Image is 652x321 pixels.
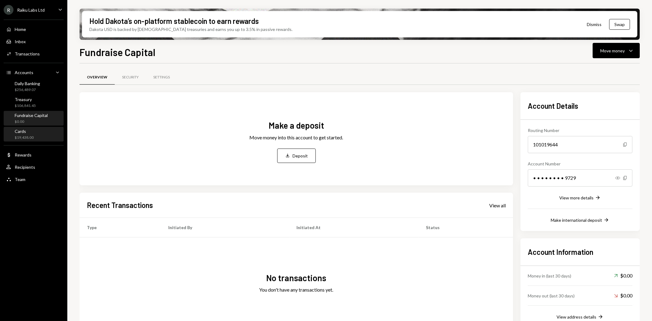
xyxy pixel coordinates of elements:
[15,152,32,157] div: Rewards
[528,101,632,111] h2: Account Details
[528,273,571,279] div: Money in (last 30 days)
[4,79,64,94] a: Daily Banking$256,489.07
[15,119,48,124] div: $0.00
[609,19,630,30] button: Swap
[4,174,64,185] a: Team
[15,135,34,140] div: $19,438.00
[614,272,632,279] div: $0.00
[528,169,632,187] div: • • • • • • • • 9729
[593,43,640,58] button: Move money
[614,292,632,299] div: $0.00
[15,39,26,44] div: Inbox
[4,149,64,160] a: Rewards
[293,153,308,159] div: Deposit
[80,46,155,58] h1: Fundraise Capital
[250,134,343,141] div: Move money into this account to get started.
[87,200,153,210] h2: Recent Transactions
[4,161,64,172] a: Recipients
[528,160,632,167] div: Account Number
[259,286,333,293] div: You don't have any transactions yet.
[89,16,259,26] div: Hold Dakota’s on-platform stablecoin to earn rewards
[15,177,25,182] div: Team
[559,194,601,201] button: View more details
[15,97,36,102] div: Treasury
[17,7,45,13] div: Raiku Labs Ltd
[15,81,40,86] div: Daily Banking
[289,218,418,237] th: Initiated At
[15,51,40,56] div: Transactions
[528,293,575,299] div: Money out (last 30 days)
[161,218,289,237] th: Initiated By
[528,127,632,134] div: Routing Number
[4,24,64,35] a: Home
[15,70,33,75] div: Accounts
[557,314,596,319] div: View address details
[4,67,64,78] a: Accounts
[15,129,34,134] div: Cards
[4,95,64,110] a: Treasury$106,841.45
[528,136,632,153] div: 101019644
[269,119,324,131] div: Make a deposit
[4,36,64,47] a: Inbox
[89,26,292,32] div: Dakota USD is backed by [DEMOGRAPHIC_DATA] treasuries and earns you up to 3.5% in passive rewards.
[80,70,115,85] a: Overview
[419,218,513,237] th: Status
[4,5,13,15] div: R
[266,272,326,284] div: No transactions
[153,75,170,80] div: Settings
[87,75,107,80] div: Overview
[15,113,48,118] div: Fundraise Capital
[579,17,609,32] button: Dismiss
[600,47,625,54] div: Move money
[80,218,161,237] th: Type
[277,149,316,163] button: Deposit
[4,48,64,59] a: Transactions
[146,70,177,85] a: Settings
[4,127,64,142] a: Cards$19,438.00
[551,217,602,223] div: Make international deposit
[15,87,40,93] div: $256,489.07
[551,217,609,224] button: Make international deposit
[489,202,506,209] a: View all
[115,70,146,85] a: Security
[528,247,632,257] h2: Account Information
[557,314,604,320] button: View address details
[15,103,36,108] div: $106,841.45
[4,111,64,126] a: Fundraise Capital$0.00
[122,75,139,80] div: Security
[15,164,35,170] div: Recipients
[559,195,594,200] div: View more details
[15,27,26,32] div: Home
